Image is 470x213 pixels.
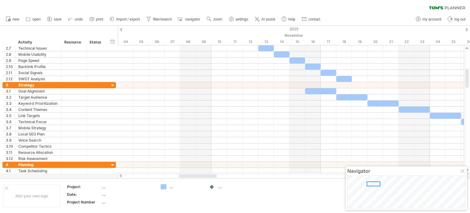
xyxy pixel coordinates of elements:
div: Friday, 14 November 2025 [274,39,289,45]
div: Status [89,39,103,45]
div: Saturday, 22 November 2025 [399,39,414,45]
a: undo [66,15,85,23]
div: Voice Search [18,137,58,143]
div: .... [170,184,203,189]
div: Strategy [18,82,58,88]
div: 3.6 [6,119,15,125]
a: filter/search [145,15,174,23]
a: open [24,15,43,23]
a: AI assist [253,15,277,23]
div: Technical Issues [18,45,58,51]
div: .... [102,192,153,197]
span: undo [75,17,83,21]
div: Social Signals [18,70,58,76]
span: AI assist [261,17,275,21]
a: zoom [205,15,224,23]
div: Sunday, 16 November 2025 [305,39,321,45]
div: Tuesday, 11 November 2025 [227,39,243,45]
div: Wednesday, 12 November 2025 [243,39,258,45]
div: Thursday, 6 November 2025 [149,39,165,45]
span: help [288,17,295,21]
div: 2.12 [6,76,15,82]
div: 3.1 [6,88,15,94]
div: Resource Allocation [18,150,58,155]
div: Wednesday, 5 November 2025 [133,39,149,45]
div: Risk Assessment [18,156,58,162]
div: 4 [6,162,15,168]
span: zoom [213,17,222,21]
span: navigator [185,17,200,21]
div: Keyword Prioritization [18,101,58,106]
div: 3.9 [6,137,15,143]
span: contact [308,17,320,21]
div: Wednesday, 19 November 2025 [352,39,367,45]
div: Link Targets [18,113,58,119]
div: 2.9 [6,58,15,63]
div: 4.1 [6,168,15,174]
div: Sunday, 23 November 2025 [414,39,430,45]
div: Sunday, 9 November 2025 [196,39,211,45]
div: Mobile Strategy [18,125,58,131]
div: Friday, 7 November 2025 [165,39,180,45]
div: Technical Focus [18,119,58,125]
div: Activity [18,39,58,45]
div: .... [102,200,153,205]
span: import / export [116,17,140,21]
a: save [46,15,63,23]
div: Task Scheduling [18,168,58,174]
a: my account [414,15,443,23]
div: Tuesday, 4 November 2025 [118,39,133,45]
div: Navigator [347,168,465,174]
div: Monday, 17 November 2025 [321,39,336,45]
div: Thursday, 13 November 2025 [258,39,274,45]
div: 3.7 [6,125,15,131]
div: Thursday, 20 November 2025 [367,39,383,45]
div: Mobile Usability [18,51,58,57]
div: Add your own logo [3,184,60,207]
div: 2.10 [6,64,15,70]
div: Resource [64,39,83,45]
div: Target Audience [18,94,58,100]
div: Page Speed [18,58,58,63]
div: 2.11 [6,70,15,76]
a: import / export [108,15,142,23]
a: contact [300,15,322,23]
div: SWOT Analysis [18,76,58,82]
a: help [280,15,297,23]
a: new [4,15,21,23]
div: Goal Alignment [18,88,58,94]
div: Date: [67,192,101,197]
div: 2.8 [6,51,15,57]
div: .... [102,184,153,189]
div: Tuesday, 25 November 2025 [446,39,461,45]
a: navigator [177,15,202,23]
div: 3.5 [6,113,15,119]
a: print [88,15,105,23]
div: 3.12 [6,156,15,162]
div: Project: [67,184,101,189]
div: 3.11 [6,150,15,155]
div: Planning [18,162,58,168]
div: Content Themes [18,107,58,112]
div: Monday, 24 November 2025 [430,39,446,45]
div: Monday, 10 November 2025 [211,39,227,45]
div: Local SEO Plan [18,131,58,137]
div: Friday, 21 November 2025 [383,39,399,45]
div: Competitor Tactics [18,143,58,149]
div: 3.4 [6,107,15,112]
a: settings [227,15,250,23]
span: print [96,17,103,21]
span: my account [423,17,441,21]
div: Saturday, 8 November 2025 [180,39,196,45]
div: Backlink Profile [18,64,58,70]
span: log out [454,17,465,21]
div: 3.8 [6,131,15,137]
div: 3.10 [6,143,15,149]
span: new [13,17,19,21]
div: Saturday, 15 November 2025 [289,39,305,45]
div: Tuesday, 18 November 2025 [336,39,352,45]
span: filter/search [153,17,172,21]
span: open [32,17,41,21]
div: Project Number [67,200,101,205]
div: .... [218,184,251,189]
